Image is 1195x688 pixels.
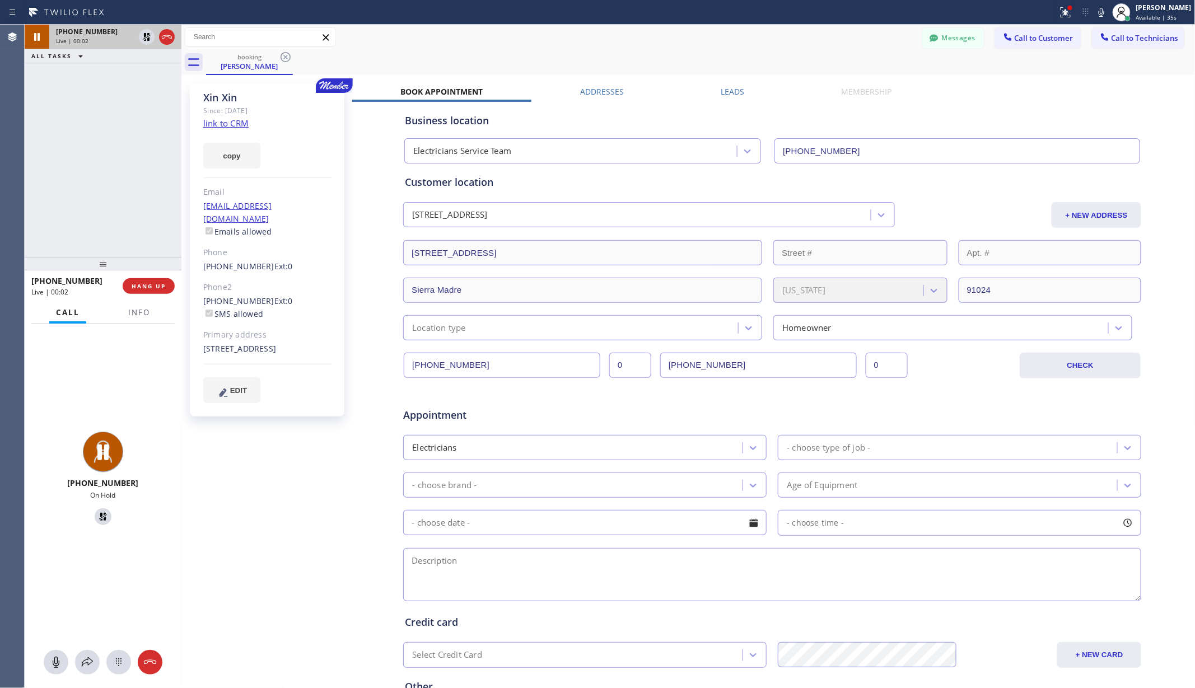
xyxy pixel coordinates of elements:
a: [PHONE_NUMBER] [203,296,274,306]
button: Messages [922,27,984,49]
button: Hang up [159,29,175,45]
input: ZIP [959,278,1142,303]
input: Ext. [609,353,651,378]
div: Primary address [203,329,332,341]
label: Book Appointment [401,86,483,97]
div: Customer location [405,175,1140,190]
div: Email [203,186,332,199]
span: Info [128,307,150,317]
span: Appointment [403,408,648,423]
input: SMS allowed [206,310,213,317]
div: Credit card [405,615,1140,630]
div: Electricians Service Team [413,145,511,158]
span: Live | 00:02 [56,37,88,45]
input: City [403,278,762,303]
input: - choose date - [403,510,767,535]
button: copy [203,143,260,169]
div: Phone2 [203,281,332,294]
input: Address [403,240,762,265]
button: + NEW ADDRESS [1052,202,1141,228]
div: Electricians [412,441,456,454]
button: ALL TASKS [25,49,94,63]
span: On Hold [91,490,116,500]
label: Emails allowed [203,226,272,237]
span: EDIT [230,386,247,395]
span: [PHONE_NUMBER] [56,27,118,36]
span: ALL TASKS [31,52,72,60]
div: Age of Equipment [787,479,857,492]
button: Info [122,302,157,324]
button: Call [49,302,86,324]
div: [STREET_ADDRESS] [203,343,332,355]
a: [PHONE_NUMBER] [203,261,274,272]
div: Phone [203,246,332,259]
div: - choose brand - [412,479,477,492]
button: + NEW CARD [1057,642,1141,668]
button: Hang up [138,650,162,675]
label: Addresses [580,86,624,97]
input: Apt. # [959,240,1142,265]
button: Open directory [75,650,100,675]
button: EDIT [203,377,260,403]
input: Phone Number 2 [660,353,857,378]
button: HANG UP [123,278,175,294]
div: Location type [412,321,466,334]
div: [STREET_ADDRESS] [412,209,487,222]
input: Emails allowed [206,227,213,235]
button: Mute [1094,4,1109,20]
div: Homeowner [782,321,832,334]
div: Xin Xin [203,91,332,104]
div: booking [207,53,292,61]
span: Available | 35s [1136,13,1177,21]
span: Ext: 0 [274,296,293,306]
input: Ext. 2 [866,353,908,378]
div: [PERSON_NAME] [1136,3,1192,12]
button: Mute [44,650,68,675]
button: CHECK [1020,353,1141,378]
div: - choose type of job - [787,441,870,454]
button: Unhold Customer [139,29,155,45]
div: Xin Xin [207,50,292,74]
div: Select Credit Card [412,649,482,662]
span: - choose time - [787,517,844,528]
span: Call to Customer [1015,33,1073,43]
input: Phone Number [774,138,1140,163]
span: [PHONE_NUMBER] [31,275,102,286]
span: Ext: 0 [274,261,293,272]
label: SMS allowed [203,308,263,319]
button: Open dialpad [106,650,131,675]
span: Live | 00:02 [31,287,68,297]
input: Street # [773,240,947,265]
div: Since: [DATE] [203,104,332,117]
span: Call to Technicians [1112,33,1178,43]
button: Call to Customer [995,27,1081,49]
span: [PHONE_NUMBER] [68,478,139,488]
label: Leads [721,86,744,97]
span: Call [56,307,80,317]
span: HANG UP [132,282,166,290]
a: link to CRM [203,118,249,129]
button: Call to Technicians [1092,27,1184,49]
input: Search [185,28,335,46]
button: Unhold Customer [95,508,111,525]
a: [EMAIL_ADDRESS][DOMAIN_NAME] [203,200,272,224]
label: Membership [842,86,892,97]
div: [PERSON_NAME] [207,61,292,71]
div: Business location [405,113,1140,128]
input: Phone Number [404,353,600,378]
